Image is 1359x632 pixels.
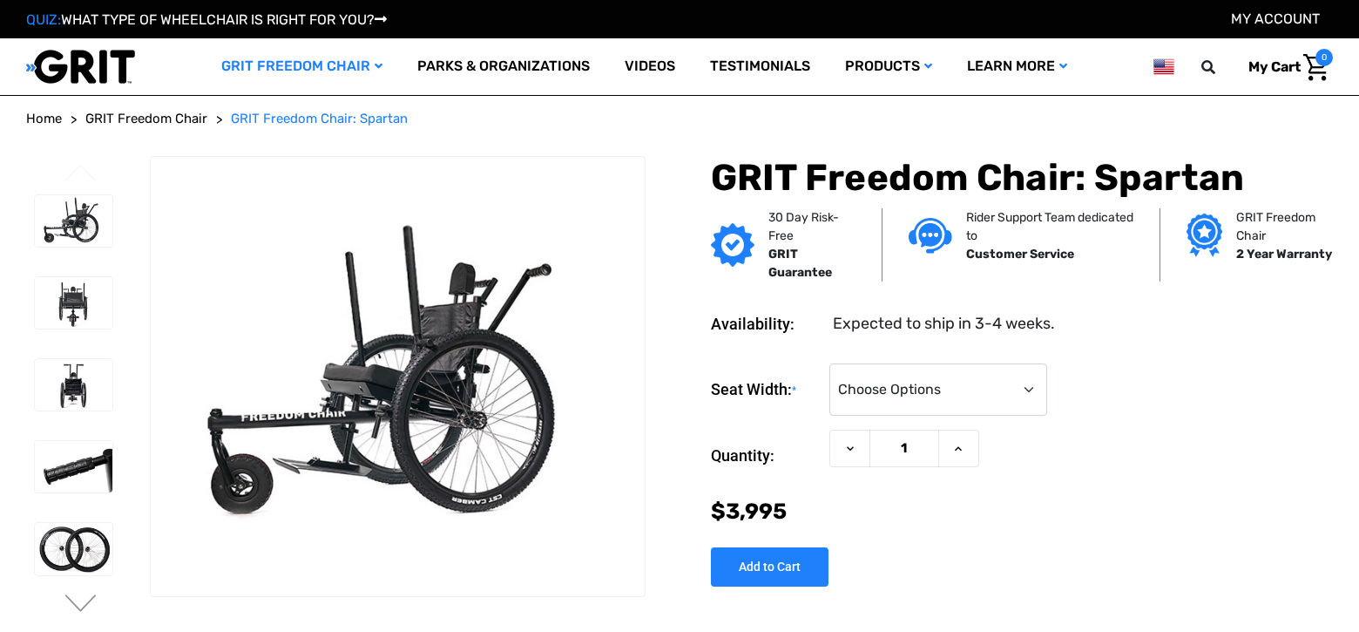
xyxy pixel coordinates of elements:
[231,111,408,126] span: GRIT Freedom Chair: Spartan
[1153,56,1174,78] img: us.png
[204,38,400,95] a: GRIT Freedom Chair
[63,595,99,615] button: Go to slide 2 of 4
[63,164,99,185] button: Go to slide 4 of 4
[1236,208,1339,245] p: GRIT Freedom Chair
[711,312,821,336] dt: Availability:
[768,247,832,280] strong: GRIT Guarantee
[711,156,1333,200] h1: GRIT Freedom Chair: Spartan
[1231,10,1320,27] a: Account
[1235,49,1333,85] a: Cart with 0 items
[1209,49,1235,85] input: Search
[26,11,61,28] span: QUIZ:
[1236,247,1332,262] strong: 2 Year Warranty
[35,523,112,574] img: GRIT Freedom Chair: Spartan
[26,11,387,28] a: QUIZ:WHAT TYPE OF WHEELCHAIR IS RIGHT FOR YOU?
[231,109,408,129] a: GRIT Freedom Chair: Spartan
[768,208,855,245] p: 30 Day Risk-Free
[1187,214,1222,257] img: Grit freedom
[151,212,645,541] img: GRIT Freedom Chair: Spartan
[35,441,112,493] img: GRIT Freedom Chair: Spartan
[711,364,821,417] label: Seat Width:
[711,223,754,267] img: GRIT Guarantee
[35,359,112,411] img: GRIT Freedom Chair: Spartan
[1303,54,1329,81] img: Cart
[400,38,607,95] a: Parks & Organizations
[26,111,62,126] span: Home
[26,109,1333,129] nav: Breadcrumb
[711,547,828,587] input: Add to Cart
[35,195,112,247] img: GRIT Freedom Chair: Spartan
[950,38,1085,95] a: Learn More
[966,247,1074,262] strong: Customer Service
[1315,49,1333,66] span: 0
[26,49,135,85] img: GRIT All-Terrain Wheelchair and Mobility Equipment
[909,218,952,254] img: Customer service
[693,38,828,95] a: Testimonials
[1248,58,1301,75] span: My Cart
[26,109,62,129] a: Home
[607,38,693,95] a: Videos
[35,277,112,329] img: GRIT Freedom Chair: Spartan
[85,111,207,126] span: GRIT Freedom Chair
[85,109,207,129] a: GRIT Freedom Chair
[711,499,787,524] span: $3,995
[833,312,1055,336] dd: Expected to ship in 3-4 weeks.
[828,38,950,95] a: Products
[711,430,821,482] label: Quantity:
[966,208,1134,245] p: Rider Support Team dedicated to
